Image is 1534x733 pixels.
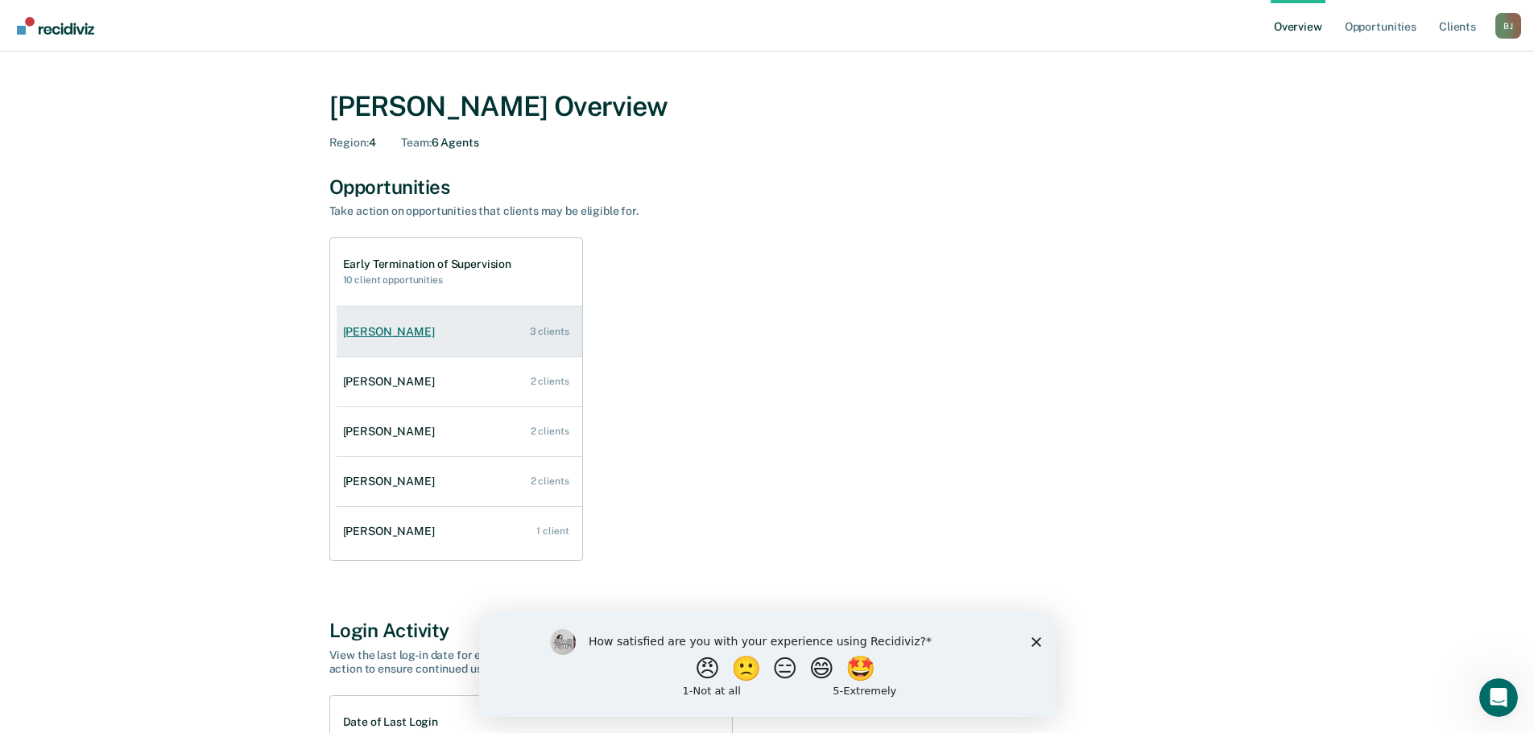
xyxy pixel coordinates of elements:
[531,476,569,487] div: 2 clients
[343,425,441,439] div: [PERSON_NAME]
[479,613,1056,717] iframe: Survey by Kim from Recidiviz
[329,649,893,676] div: View the last log-in date for each agent. Any agent inactive for over 30 days will be flagged, so...
[329,136,369,149] span: Region :
[343,325,441,339] div: [PERSON_NAME]
[1479,678,1518,717] iframe: Intercom live chat
[530,326,569,337] div: 3 clients
[401,136,478,150] div: 6 Agents
[329,175,1205,199] div: Opportunities
[337,459,582,504] a: [PERSON_NAME] 2 clients
[337,409,582,455] a: [PERSON_NAME] 2 clients
[337,359,582,405] a: [PERSON_NAME] 2 clients
[343,715,438,729] h1: Date of Last Login
[343,375,441,389] div: [PERSON_NAME]
[401,136,431,149] span: Team :
[531,426,569,437] div: 2 clients
[329,204,893,218] div: Take action on opportunities that clients may be eligible for.
[329,90,1205,123] div: [PERSON_NAME] Overview
[329,619,1205,642] div: Login Activity
[337,509,582,554] a: [PERSON_NAME] 1 client
[329,136,376,150] div: 4
[343,274,512,286] h2: 10 client opportunities
[343,257,512,271] h1: Early Termination of Supervision
[1495,13,1521,39] button: Profile dropdown button
[343,475,441,488] div: [PERSON_NAME]
[17,17,94,35] img: Recidiviz
[536,525,569,537] div: 1 client
[1495,13,1521,39] div: B J
[337,309,582,355] a: [PERSON_NAME] 3 clients
[531,376,569,387] div: 2 clients
[343,525,441,538] div: [PERSON_NAME]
